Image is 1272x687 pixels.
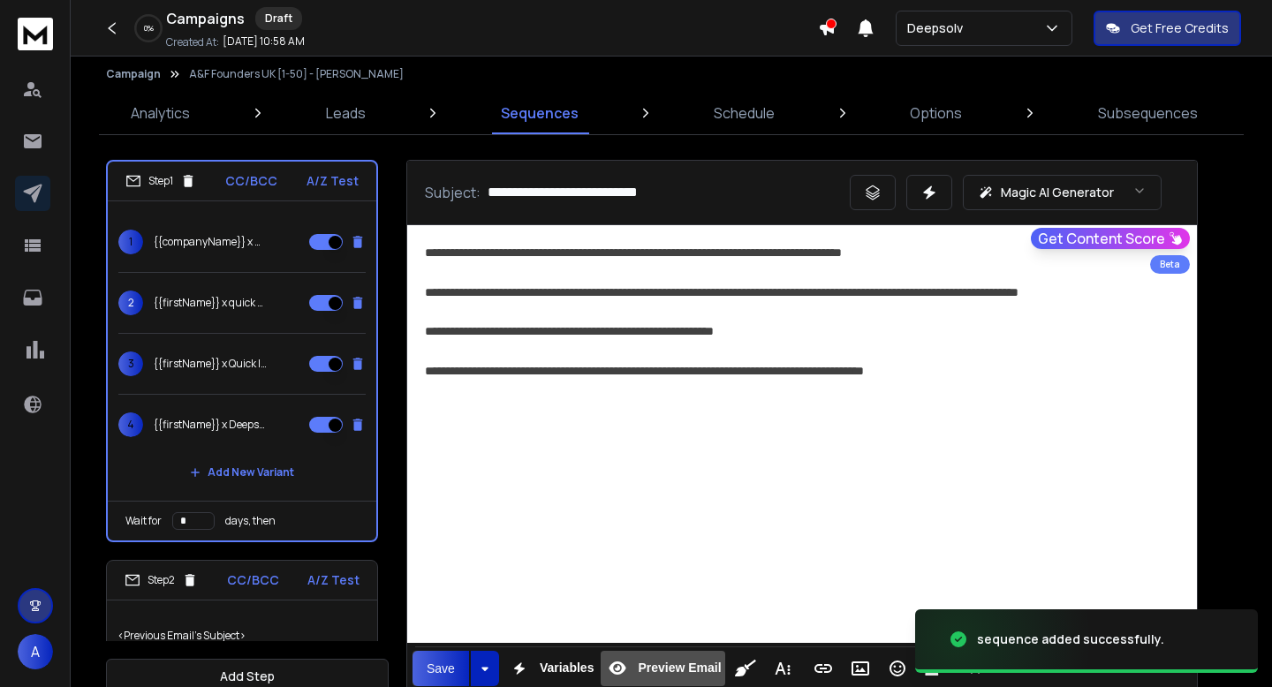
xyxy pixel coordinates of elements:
p: Leads [326,102,366,124]
div: Step 1 [125,173,196,189]
p: Options [910,102,962,124]
p: {{companyName}} x Webinar Intro [154,235,267,249]
p: Subsequences [1098,102,1198,124]
button: Insert Link (⌘K) [806,651,840,686]
p: <Previous Email's Subject> [117,611,367,661]
div: Draft [255,7,302,30]
p: Analytics [131,102,190,124]
a: Subsequences [1087,92,1208,134]
h1: Campaigns [166,8,245,29]
a: Leads [315,92,376,134]
p: {{firstName}} x Deepsolv Intro [154,418,267,432]
p: Get Free Credits [1131,19,1229,37]
span: 1 [118,230,143,254]
a: Sequences [490,92,589,134]
p: Sequences [501,102,579,124]
a: Analytics [120,92,201,134]
p: {{firstName}} x quick Video? [154,296,267,310]
button: Magic AI Generator [963,175,1162,210]
span: Variables [536,661,598,676]
button: A [18,634,53,669]
p: Schedule [714,102,775,124]
span: Preview Email [634,661,724,676]
button: Get Content Score [1031,228,1190,249]
a: Schedule [703,92,785,134]
p: 0 % [144,23,154,34]
p: CC/BCC [227,571,279,589]
button: Add New Variant [176,455,308,490]
div: Step 2 [125,572,198,588]
p: Deepsolv [907,19,970,37]
button: Get Free Credits [1094,11,1241,46]
p: A/Z Test [307,172,359,190]
p: A/Z Test [307,571,360,589]
button: Preview Email [601,651,724,686]
li: Step1CC/BCCA/Z Test1{{companyName}} x Webinar Intro2{{firstName}} x quick Video?3{{firstName}} x ... [106,160,378,542]
p: {{firstName}} x Quick Intro [154,357,267,371]
p: days, then [225,514,276,528]
button: Variables [503,651,598,686]
p: Subject: [425,182,481,203]
span: 3 [118,351,143,376]
div: Beta [1150,255,1190,274]
a: Options [899,92,973,134]
button: Campaign [106,67,161,81]
button: Save [413,651,469,686]
div: sequence added successfully. [977,630,1164,648]
p: Wait for [125,514,162,528]
button: Insert Image (⌘P) [844,651,877,686]
span: 2 [118,291,143,315]
p: CC/BCC [225,172,277,190]
span: 4 [118,412,143,437]
p: Created At: [166,35,219,49]
p: [DATE] 10:58 AM [223,34,305,49]
img: logo [18,18,53,50]
button: More Text [766,651,799,686]
p: Magic AI Generator [1001,184,1114,201]
p: A&F Founders UK [1-50] - [PERSON_NAME] [189,67,404,81]
button: Emoticons [881,651,914,686]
